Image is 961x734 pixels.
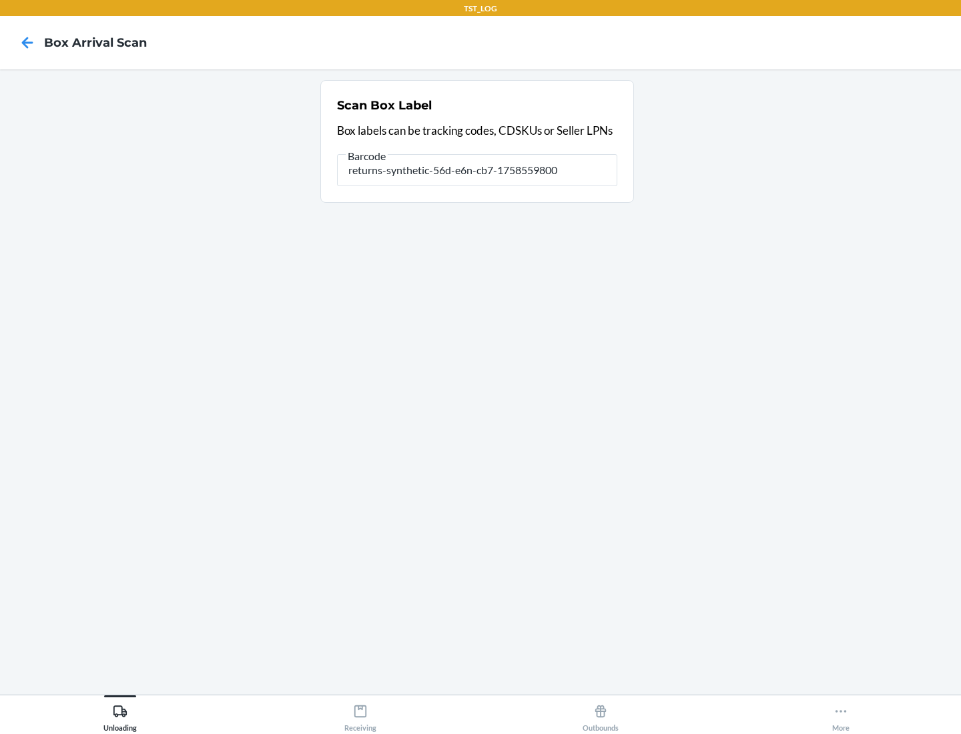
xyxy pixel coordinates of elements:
div: Unloading [103,699,137,732]
button: Receiving [240,695,480,732]
div: Receiving [344,699,376,732]
button: More [721,695,961,732]
div: More [832,699,850,732]
p: TST_LOG [464,3,497,15]
button: Outbounds [480,695,721,732]
p: Box labels can be tracking codes, CDSKUs or Seller LPNs [337,122,617,139]
h4: Box Arrival Scan [44,34,147,51]
h2: Scan Box Label [337,97,432,114]
div: Outbounds [583,699,619,732]
input: Barcode [337,154,617,186]
span: Barcode [346,149,388,163]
